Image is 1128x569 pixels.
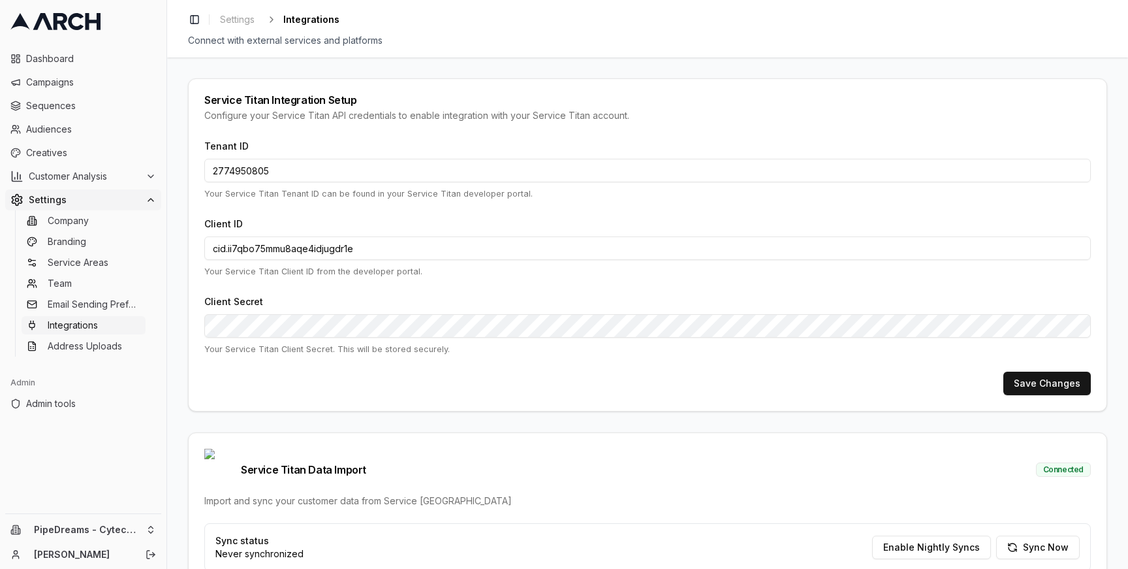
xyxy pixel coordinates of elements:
[22,253,146,272] a: Service Areas
[29,170,140,183] span: Customer Analysis
[188,34,1107,47] div: Connect with external services and platforms
[34,524,140,536] span: PipeDreams - Cytech Heating and Cooling
[204,449,366,491] span: Service Titan Data Import
[22,337,146,355] a: Address Uploads
[48,319,98,332] span: Integrations
[1036,463,1091,477] div: Connected
[48,256,108,269] span: Service Areas
[5,142,161,163] a: Creatives
[215,547,304,561] p: Never synchronized
[996,536,1080,559] button: Sync Now
[22,316,146,334] a: Integrations
[5,372,161,393] div: Admin
[22,274,146,293] a: Team
[204,140,249,152] label: Tenant ID
[5,393,161,414] a: Admin tools
[48,340,122,353] span: Address Uploads
[48,214,89,227] span: Company
[34,548,131,561] a: [PERSON_NAME]
[204,109,1091,122] div: Configure your Service Titan API credentials to enable integration with your Service Titan account.
[204,159,1091,182] input: Enter your Tenant ID
[5,72,161,93] a: Campaigns
[48,235,86,248] span: Branding
[204,296,263,307] label: Client Secret
[5,95,161,116] a: Sequences
[215,10,260,29] a: Settings
[215,10,339,29] nav: breadcrumb
[204,95,1091,105] div: Service Titan Integration Setup
[26,76,156,89] span: Campaigns
[204,187,1091,200] p: Your Service Titan Tenant ID can be found in your Service Titan developer portal.
[22,233,146,251] a: Branding
[29,193,140,206] span: Settings
[5,519,161,540] button: PipeDreams - Cytech Heating and Cooling
[5,48,161,69] a: Dashboard
[5,166,161,187] button: Customer Analysis
[204,495,1091,508] div: Import and sync your customer data from Service [GEOGRAPHIC_DATA]
[26,146,156,159] span: Creatives
[142,545,160,564] button: Log out
[26,52,156,65] span: Dashboard
[22,212,146,230] a: Company
[215,534,304,547] p: Sync status
[1003,372,1091,395] button: Save Changes
[48,277,72,290] span: Team
[22,295,146,314] a: Email Sending Preferences
[204,449,236,491] img: Service Titan logo
[204,218,243,229] label: Client ID
[283,13,339,26] span: Integrations
[26,397,156,410] span: Admin tools
[48,298,140,311] span: Email Sending Preferences
[204,343,1091,355] p: Your Service Titan Client Secret. This will be stored securely.
[204,265,1091,278] p: Your Service Titan Client ID from the developer portal.
[220,13,255,26] span: Settings
[5,119,161,140] a: Audiences
[26,99,156,112] span: Sequences
[5,189,161,210] button: Settings
[872,536,991,559] button: Enable Nightly Syncs
[26,123,156,136] span: Audiences
[204,236,1091,260] input: Enter your Client ID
